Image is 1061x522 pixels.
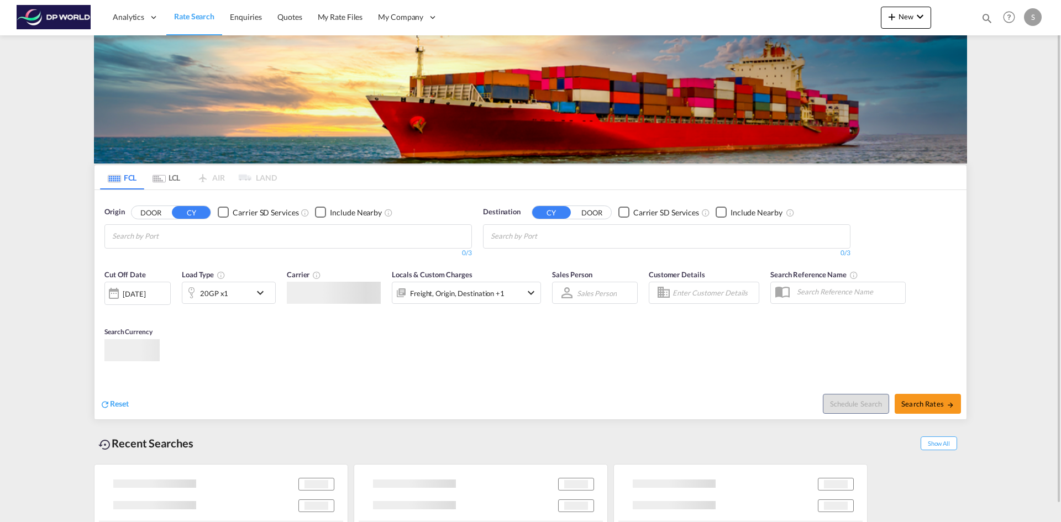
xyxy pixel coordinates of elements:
div: 20GP x1 [200,286,228,301]
md-tab-item: LCL [144,165,188,189]
span: Search Reference Name [770,270,858,279]
span: Locals & Custom Charges [392,270,472,279]
md-icon: icon-arrow-right [947,401,954,409]
span: Search Rates [901,399,954,408]
md-icon: icon-chevron-down [913,10,927,23]
md-icon: icon-chevron-down [254,286,272,299]
md-icon: icon-plus 400-fg [885,10,899,23]
span: Load Type [182,270,225,279]
md-tab-item: FCL [100,165,144,189]
input: Chips input. [491,228,596,245]
md-datepicker: Select [104,304,113,319]
span: Origin [104,207,124,218]
div: Help [1000,8,1024,28]
md-icon: Unchecked: Ignores neighbouring ports when fetching rates.Checked : Includes neighbouring ports w... [384,208,393,217]
input: Enter Customer Details [673,284,755,301]
md-chips-wrap: Chips container with autocompletion. Enter the text area, type text to search, and then use the u... [111,225,222,245]
md-icon: The selected Trucker/Carrierwill be displayed in the rate results If the rates are from another f... [312,271,321,280]
button: Search Ratesicon-arrow-right [895,394,961,414]
md-icon: Your search will be saved by the below given name [849,271,858,280]
span: Show All [921,436,957,450]
md-icon: icon-refresh [100,399,110,409]
md-select: Sales Person [576,285,618,301]
button: DOOR [132,206,170,219]
div: Recent Searches [94,431,198,456]
span: Search Currency [104,328,153,336]
md-checkbox: Checkbox No Ink [315,207,382,218]
span: Reset [110,399,129,408]
button: icon-plus 400-fgNewicon-chevron-down [881,7,931,29]
div: S [1024,8,1042,26]
md-pagination-wrapper: Use the left and right arrow keys to navigate between tabs [100,165,277,189]
span: Destination [483,207,521,218]
button: CY [172,206,211,219]
div: Carrier SD Services [633,207,699,218]
md-icon: icon-chevron-down [524,286,538,299]
span: Enquiries [230,12,262,22]
div: [DATE] [123,289,145,299]
span: Cut Off Date [104,270,146,279]
div: Freight Origin Destination Factory Stuffing [410,286,505,301]
span: Help [1000,8,1018,27]
div: Carrier SD Services [233,207,298,218]
span: Sales Person [552,270,592,279]
div: OriginDOOR CY Checkbox No InkUnchecked: Search for CY (Container Yard) services for all selected ... [94,190,967,419]
md-icon: Unchecked: Search for CY (Container Yard) services for all selected carriers.Checked : Search for... [701,208,710,217]
md-checkbox: Checkbox No Ink [618,207,699,218]
div: Freight Origin Destination Factory Stuffingicon-chevron-down [392,282,541,304]
div: icon-refreshReset [100,398,129,410]
button: DOOR [572,206,611,219]
div: [DATE] [104,282,171,305]
span: New [885,12,927,21]
md-icon: icon-magnify [981,12,993,24]
div: Include Nearby [330,207,382,218]
md-icon: icon-backup-restore [98,438,112,451]
input: Chips input. [112,228,217,245]
md-checkbox: Checkbox No Ink [716,207,782,218]
button: Note: By default Schedule search will only considerorigin ports, destination ports and cut off da... [823,394,889,414]
img: LCL+%26+FCL+BACKGROUND.png [94,35,967,164]
md-chips-wrap: Chips container with autocompletion. Enter the text area, type text to search, and then use the u... [489,225,600,245]
div: 20GP x1icon-chevron-down [182,282,276,304]
md-icon: Unchecked: Search for CY (Container Yard) services for all selected carriers.Checked : Search for... [301,208,309,217]
span: My Rate Files [318,12,363,22]
md-checkbox: Checkbox No Ink [218,207,298,218]
span: Quotes [277,12,302,22]
div: icon-magnify [981,12,993,29]
span: Analytics [113,12,144,23]
input: Search Reference Name [791,283,905,300]
img: c08ca190194411f088ed0f3ba295208c.png [17,5,91,30]
div: 0/3 [104,249,472,258]
span: My Company [378,12,423,23]
md-icon: Unchecked: Ignores neighbouring ports when fetching rates.Checked : Includes neighbouring ports w... [786,208,795,217]
md-icon: icon-information-outline [217,271,225,280]
span: Carrier [287,270,321,279]
button: CY [532,206,571,219]
div: Include Nearby [731,207,782,218]
div: 0/3 [483,249,850,258]
span: Customer Details [649,270,705,279]
span: Rate Search [174,12,214,21]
